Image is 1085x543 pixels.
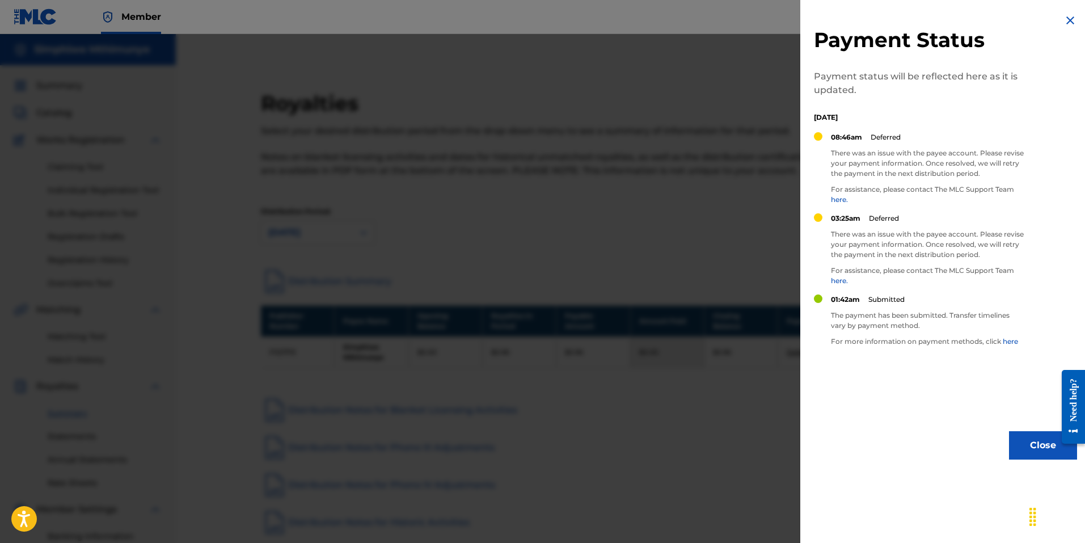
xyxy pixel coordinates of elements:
p: Deferred [871,132,901,142]
div: Drag [1024,500,1042,534]
p: 08:46am [831,132,862,142]
p: There was an issue with the payee account. Please revise your payment information. Once resolved,... [831,229,1024,260]
iframe: Chat Widget [1028,489,1085,543]
button: Close [1009,431,1077,460]
p: The payment has been submitted. Transfer timelines vary by payment method. [831,310,1024,331]
p: 03:25am [831,213,860,224]
iframe: Resource Center [1053,361,1085,452]
p: For more information on payment methods, click [831,336,1024,347]
span: Member [121,10,161,23]
p: 01:42am [831,294,860,305]
p: There was an issue with the payee account. Please revise your payment information. Once resolved,... [831,148,1024,179]
h2: Payment Status [814,27,1024,53]
p: For assistance, please contact The MLC Support Team [831,266,1024,286]
a: here. [831,195,848,204]
p: [DATE] [814,112,1024,123]
a: here. [831,276,848,285]
p: Deferred [869,213,899,224]
img: Top Rightsholder [101,10,115,24]
a: here [1003,337,1018,346]
img: MLC Logo [14,9,57,25]
p: For assistance, please contact The MLC Support Team [831,184,1024,205]
p: Payment status will be reflected here as it is updated. [814,70,1024,97]
p: Submitted [868,294,905,305]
